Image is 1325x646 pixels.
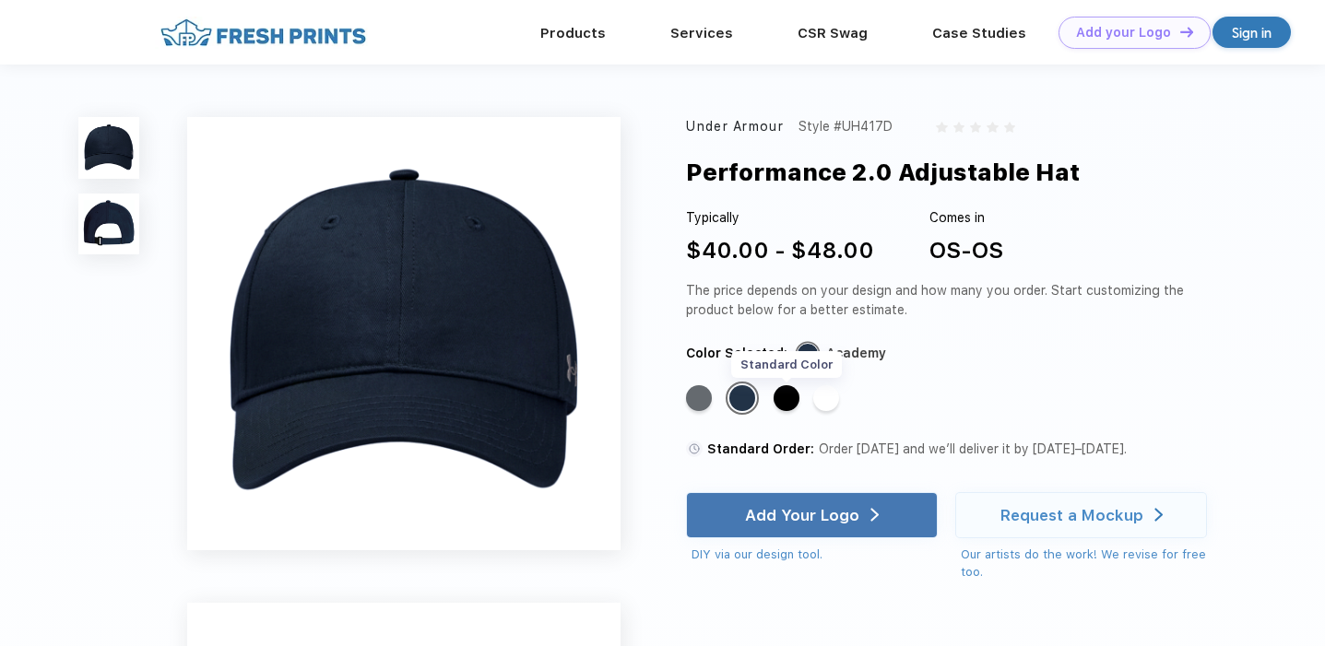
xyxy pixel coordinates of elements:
[870,508,879,522] img: white arrow
[987,122,998,133] img: gray_star.svg
[798,25,868,41] a: CSR Swag
[729,385,755,411] div: Academy
[686,208,874,228] div: Typically
[929,234,1003,267] div: OS-OS
[953,122,964,133] img: gray_star.svg
[929,208,1003,228] div: Comes in
[686,281,1229,320] div: The price depends on your design and how many you order. Start customizing the product below for ...
[540,25,606,41] a: Products
[155,17,372,49] img: fo%20logo%202.webp
[686,155,1080,190] div: Performance 2.0 Adjustable Hat
[774,385,799,411] div: Black
[1004,122,1015,133] img: gray_star.svg
[692,546,938,564] div: DIY via our design tool.
[745,506,859,524] div: Add Your Logo
[826,344,886,363] div: Academy
[1154,508,1163,522] img: white arrow
[670,25,733,41] a: Services
[686,234,874,267] div: $40.00 - $48.00
[707,441,814,456] span: Standard Order:
[686,440,703,457] img: standard order
[1076,25,1171,41] div: Add your Logo
[1000,506,1143,524] div: Request a Mockup
[799,117,893,136] div: Style #UH417D
[819,441,1127,456] span: Order [DATE] and we’ll deliver it by [DATE]–[DATE].
[78,117,139,178] img: func=resize&h=100
[1180,27,1193,37] img: DT
[686,385,712,411] div: Graphite
[686,117,784,136] div: Under Armour
[970,122,981,133] img: gray_star.svg
[813,385,839,411] div: White
[1213,17,1291,48] a: Sign in
[1232,22,1272,43] div: Sign in
[936,122,947,133] img: gray_star.svg
[78,194,139,254] img: func=resize&h=100
[961,546,1229,581] div: Our artists do the work! We revise for free too.
[686,344,787,363] div: Color Selected:
[187,117,620,549] img: func=resize&h=640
